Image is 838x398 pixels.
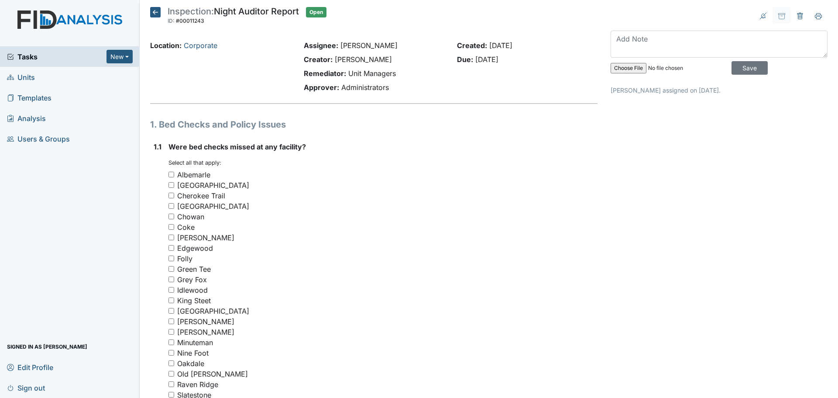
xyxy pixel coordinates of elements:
span: [PERSON_NAME] [340,41,398,50]
span: Sign out [7,381,45,395]
div: Raven Ridge [177,379,218,390]
input: Folly [168,256,174,261]
div: Cherokee Trail [177,190,225,201]
div: Minuteman [177,337,213,348]
strong: Assignee: [304,41,338,50]
input: Oakdale [168,360,174,366]
span: Users & Groups [7,132,70,145]
input: [GEOGRAPHIC_DATA] [168,182,174,188]
input: Raven Ridge [168,381,174,387]
input: Minuteman [168,339,174,345]
strong: Remediator: [304,69,346,78]
input: Grey Fox [168,277,174,282]
input: Old [PERSON_NAME] [168,371,174,377]
span: ID: [168,17,175,24]
div: Grey Fox [177,274,207,285]
input: [PERSON_NAME] [168,318,174,324]
span: Templates [7,91,52,104]
input: Chowan [168,214,174,219]
input: Coke [168,224,174,230]
div: Green Tee [177,264,211,274]
a: Tasks [7,52,106,62]
span: Signed in as [PERSON_NAME] [7,340,87,353]
span: Were bed checks missed at any facility? [168,142,306,151]
div: Old [PERSON_NAME] [177,369,248,379]
div: Albemarle [177,170,210,180]
div: [GEOGRAPHIC_DATA] [177,306,249,316]
strong: Created: [457,41,487,50]
div: King Steet [177,295,211,306]
div: [GEOGRAPHIC_DATA] [177,180,249,190]
input: [GEOGRAPHIC_DATA] [168,308,174,314]
input: King Steet [168,298,174,303]
strong: Due: [457,55,473,64]
input: Save [732,61,768,75]
div: Edgewood [177,243,213,253]
input: [PERSON_NAME] [168,329,174,335]
div: [PERSON_NAME] [177,327,234,337]
span: #00011243 [176,17,204,24]
small: Select all that apply: [168,159,221,166]
input: Idlewood [168,287,174,293]
span: Inspection: [168,6,214,17]
input: Slatestone [168,392,174,398]
a: Corporate [184,41,217,50]
span: Unit Managers [348,69,396,78]
strong: Creator: [304,55,333,64]
span: Edit Profile [7,360,53,374]
input: Edgewood [168,245,174,251]
div: Coke [177,222,195,232]
input: Albemarle [168,172,174,177]
div: Chowan [177,211,204,222]
p: [PERSON_NAME] assigned on [DATE]. [611,86,828,95]
span: Analysis [7,111,46,125]
button: New [106,50,133,63]
span: [DATE] [475,55,498,64]
input: Cherokee Trail [168,193,174,198]
input: Nine Foot [168,350,174,356]
div: [PERSON_NAME] [177,232,234,243]
span: Open [306,7,326,17]
input: Green Tee [168,266,174,272]
h1: 1. Bed Checks and Policy Issues [150,118,598,131]
strong: Approver: [304,83,339,92]
span: [DATE] [489,41,512,50]
span: Administrators [341,83,389,92]
label: 1.1 [154,142,161,152]
div: Oakdale [177,358,204,369]
div: Night Auditor Report [168,7,299,26]
div: [GEOGRAPHIC_DATA] [177,201,249,211]
input: [PERSON_NAME] [168,235,174,240]
span: Units [7,70,35,84]
div: [PERSON_NAME] [177,316,234,327]
strong: Location: [150,41,182,50]
div: Idlewood [177,285,208,295]
div: Folly [177,253,192,264]
input: [GEOGRAPHIC_DATA] [168,203,174,209]
span: [PERSON_NAME] [335,55,392,64]
div: Nine Foot [177,348,209,358]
